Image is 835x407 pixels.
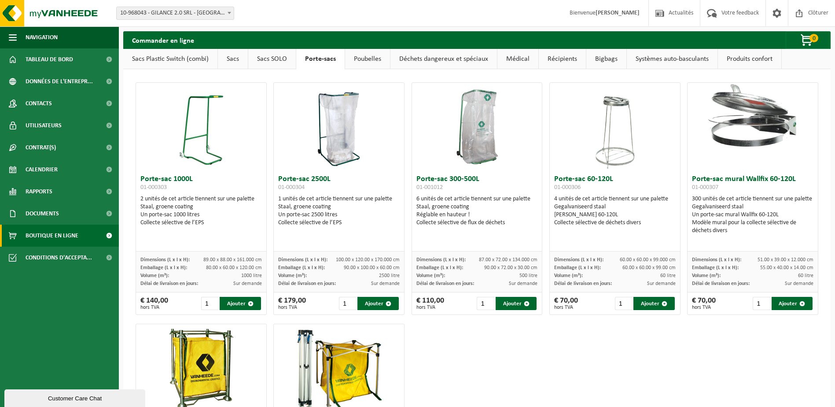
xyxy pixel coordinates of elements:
[497,49,538,69] a: Médical
[201,297,219,310] input: 1
[416,219,538,227] div: Collecte sélective de flux de déchets
[785,281,813,286] span: Sur demande
[278,257,327,263] span: Dimensions (L x l x H):
[278,219,400,227] div: Collecte sélective de l’EPS
[416,195,538,227] div: 6 unités de cet article tiennent sur une palette
[26,48,73,70] span: Tableau de bord
[278,184,305,191] span: 01-000304
[123,31,203,48] h2: Commander en ligne
[593,83,637,171] img: 01-000306
[26,181,52,203] span: Rapports
[692,203,813,211] div: Gegalvaniseerd staal
[241,273,262,278] span: 1000 litre
[26,225,78,247] span: Boutique en ligne
[760,265,813,270] span: 55.00 x 40.00 x 14.00 cm
[554,265,601,270] span: Emballage (L x l x H):
[278,175,400,193] h3: Porte-sac 2500L
[26,70,93,92] span: Données de l'entrepr...
[786,31,830,49] button: 0
[692,184,718,191] span: 01-000307
[140,265,187,270] span: Emballage (L x l x H):
[496,297,537,310] button: Ajouter
[117,7,234,19] span: 10-968043 - GILANCE 2.0 SRL - NIVELLES
[416,203,538,211] div: Staal, groene coating
[554,203,676,211] div: Gegalvaniseerd staal
[278,273,307,278] span: Volume (m³):
[278,305,306,310] span: hors TVA
[140,184,167,191] span: 01-000303
[140,273,169,278] span: Volume (m³):
[416,184,443,191] span: 01-001012
[26,159,58,181] span: Calendrier
[345,49,390,69] a: Poubelles
[554,273,583,278] span: Volume (m³):
[416,273,445,278] span: Volume (m³):
[140,281,198,286] span: Délai de livraison en jours:
[554,281,612,286] span: Délai de livraison en jours:
[477,297,494,310] input: 1
[26,247,92,269] span: Conditions d'accepta...
[484,265,537,270] span: 90.00 x 72.00 x 30.00 cm
[692,219,813,235] div: Modèle mural pour la collecte sélective de déchets divers
[233,281,262,286] span: Sur demande
[627,49,717,69] a: Systèmes auto-basculants
[809,34,818,42] span: 0
[140,195,262,227] div: 2 unités de cet article tiennent sur une palette
[539,49,586,69] a: Récipients
[220,297,261,310] button: Ajouter
[718,49,781,69] a: Produits confort
[26,137,56,159] span: Contrat(s)
[692,297,716,310] div: € 70,00
[123,49,217,69] a: Sacs Plastic Switch (combi)
[416,281,474,286] span: Délai de livraison en jours:
[278,211,400,219] div: Un porte-sac 2500 litres
[596,10,640,16] strong: [PERSON_NAME]
[390,49,497,69] a: Déchets dangereux et spéciaux
[416,297,444,310] div: € 110,00
[620,257,676,263] span: 60.00 x 60.00 x 99.000 cm
[554,184,581,191] span: 01-000306
[772,297,813,310] button: Ajouter
[554,211,676,219] div: [PERSON_NAME] 60-120L
[357,297,398,310] button: Ajouter
[140,175,262,193] h3: Porte-sac 1000L
[218,49,248,69] a: Sacs
[509,281,537,286] span: Sur demande
[344,265,400,270] span: 90.00 x 100.00 x 60.00 cm
[554,175,676,193] h3: Porte-sac 60-120L
[758,257,813,263] span: 51.00 x 39.00 x 12.000 cm
[278,281,336,286] span: Délai de livraison en jours:
[554,219,676,227] div: Collecte sélective de déchets divers
[140,219,262,227] div: Collecte sélective de l’EPS
[554,257,603,263] span: Dimensions (L x l x H):
[622,265,676,270] span: 60.00 x 60.00 x 99.00 cm
[416,257,466,263] span: Dimensions (L x l x H):
[692,273,721,278] span: Volume (m³):
[660,273,676,278] span: 60 litre
[248,49,296,69] a: Sacs SOLO
[692,265,739,270] span: Emballage (L x l x H):
[554,297,578,310] div: € 70,00
[179,83,223,171] img: 01-000303
[26,203,59,225] span: Documents
[798,273,813,278] span: 60 litre
[278,265,325,270] span: Emballage (L x l x H):
[140,257,190,263] span: Dimensions (L x l x H):
[433,83,521,171] img: 01-001012
[479,257,537,263] span: 87.00 x 72.00 x 134.000 cm
[692,281,750,286] span: Délai de livraison en jours:
[140,297,168,310] div: € 140,00
[519,273,537,278] span: 500 litre
[317,83,361,171] img: 01-000304
[688,83,818,148] img: 01-000307
[633,297,674,310] button: Ajouter
[4,388,147,407] iframe: chat widget
[296,49,345,69] a: Porte-sacs
[206,265,262,270] span: 80.00 x 60.00 x 120.00 cm
[692,175,813,193] h3: Porte-sac mural Wallfix 60-120L
[140,211,262,219] div: Un porte-sac 1000 litres
[554,305,578,310] span: hors TVA
[615,297,633,310] input: 1
[339,297,357,310] input: 1
[416,265,463,270] span: Emballage (L x l x H):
